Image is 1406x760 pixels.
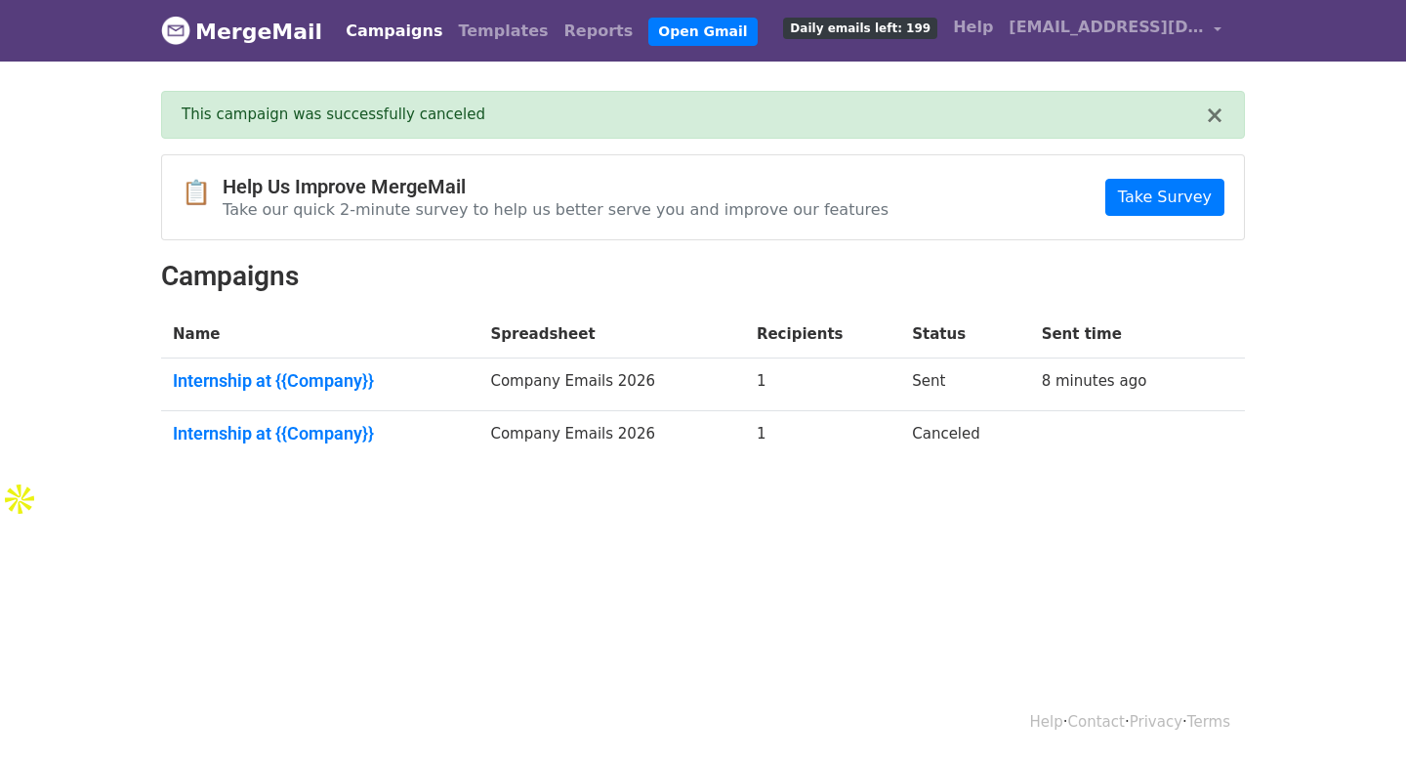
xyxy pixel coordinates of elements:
[478,358,744,411] td: Company Emails 2026
[945,8,1001,47] a: Help
[1042,372,1147,390] a: 8 minutes ago
[182,179,223,207] span: 📋
[1030,312,1212,358] th: Sent time
[338,12,450,51] a: Campaigns
[775,8,945,47] a: Daily emails left: 199
[1001,8,1229,54] a: [EMAIL_ADDRESS][DOMAIN_NAME]
[182,104,1205,126] div: This campaign was successfully canceled
[1030,713,1063,731] a: Help
[1105,179,1224,216] a: Take Survey
[450,12,556,51] a: Templates
[1130,713,1182,731] a: Privacy
[223,175,889,198] h4: Help Us Improve MergeMail
[557,12,641,51] a: Reports
[1205,104,1224,127] button: ×
[648,18,757,46] a: Open Gmail
[783,18,937,39] span: Daily emails left: 199
[161,260,1245,293] h2: Campaigns
[161,11,322,52] a: MergeMail
[1187,713,1230,731] a: Terms
[173,423,467,444] a: Internship at {{Company}}
[900,358,1029,411] td: Sent
[161,312,478,358] th: Name
[1009,16,1204,39] span: [EMAIL_ADDRESS][DOMAIN_NAME]
[1308,666,1406,760] iframe: Chat Widget
[223,199,889,220] p: Take our quick 2-minute survey to help us better serve you and improve our features
[478,411,744,464] td: Company Emails 2026
[173,370,467,392] a: Internship at {{Company}}
[478,312,744,358] th: Spreadsheet
[900,411,1029,464] td: Canceled
[900,312,1029,358] th: Status
[161,16,190,45] img: MergeMail logo
[1068,713,1125,731] a: Contact
[745,312,900,358] th: Recipients
[745,358,900,411] td: 1
[745,411,900,464] td: 1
